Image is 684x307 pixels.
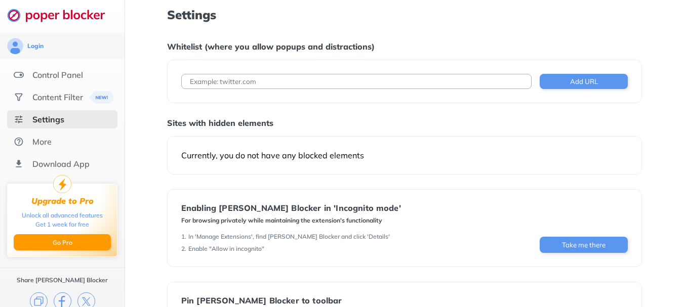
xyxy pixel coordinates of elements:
[181,296,409,305] div: Pin [PERSON_NAME] Blocker to toolbar
[181,150,628,160] div: Currently, you do not have any blocked elements
[32,70,83,80] div: Control Panel
[181,216,401,225] div: For browsing privately while maintaining the extension's functionality
[167,118,642,128] div: Sites with hidden elements
[32,114,64,124] div: Settings
[181,233,186,241] div: 1 .
[31,196,94,206] div: Upgrade to Pro
[167,8,642,21] h1: Settings
[540,74,628,89] button: Add URL
[14,92,24,102] img: social.svg
[27,42,44,50] div: Login
[167,41,642,52] div: Whitelist (where you allow popups and distractions)
[181,245,186,253] div: 2 .
[181,203,401,212] div: Enabling [PERSON_NAME] Blocker in 'Incognito mode'
[53,175,71,193] img: upgrade-to-pro.svg
[35,220,89,229] div: Get 1 week for free
[89,91,114,104] img: menuBanner.svg
[17,276,108,284] div: Share [PERSON_NAME] Blocker
[32,92,83,102] div: Content Filter
[188,233,390,241] div: In 'Manage Extensions', find [PERSON_NAME] Blocker and click 'Details'
[14,114,24,124] img: settings-selected.svg
[32,137,52,147] div: More
[22,211,103,220] div: Unlock all advanced features
[7,38,23,54] img: avatar.svg
[14,159,24,169] img: download-app.svg
[188,245,264,253] div: Enable "Allow in incognito"
[14,137,24,147] img: about.svg
[32,159,90,169] div: Download App
[14,70,24,80] img: features.svg
[7,8,116,22] img: logo-webpage.svg
[181,74,532,89] input: Example: twitter.com
[540,237,628,253] button: Take me there
[14,234,111,250] button: Go Pro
